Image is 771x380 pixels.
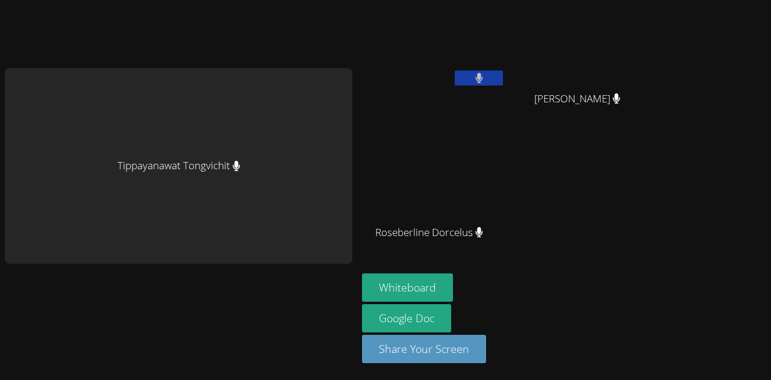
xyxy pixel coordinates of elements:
[534,90,620,108] span: [PERSON_NAME]
[362,304,451,332] a: Google Doc
[362,335,486,363] button: Share Your Screen
[362,273,453,302] button: Whiteboard
[5,68,352,264] div: Tippayanawat Tongvichit
[375,224,483,241] span: Roseberline Dorcelus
